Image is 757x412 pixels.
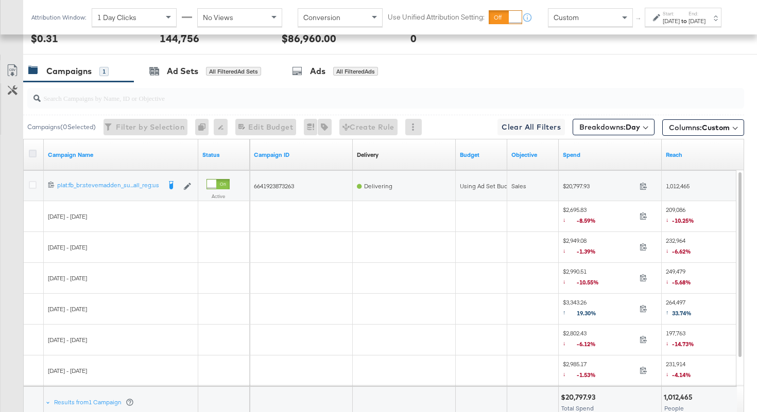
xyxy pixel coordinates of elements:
[672,278,691,286] span: -5.68%
[563,308,577,316] span: ↑
[680,17,689,25] strong: to
[663,17,680,25] div: [DATE]
[626,122,640,132] b: Day
[48,367,87,374] span: [DATE] - [DATE]
[666,237,691,258] span: 232,964
[577,217,604,224] span: -8.59%
[511,151,555,159] a: Your campaign's objective.
[97,13,136,22] span: 1 Day Clicks
[666,370,672,378] span: ↓
[666,216,672,223] span: ↓
[48,243,87,251] span: [DATE] - [DATE]
[48,336,87,344] span: [DATE] - [DATE]
[57,181,160,189] div: plat:fb_br:stevemadden_su...all_reg:us
[563,267,635,289] span: $2,990.51
[254,182,294,190] span: 6641923873263
[664,392,696,402] div: 1,012,465
[48,151,194,159] a: Your campaign name.
[46,65,92,77] div: Campaigns
[666,182,690,190] span: 1,012,465
[577,247,604,255] span: -1.39%
[410,31,417,46] div: 0
[364,182,392,190] span: Delivering
[561,404,594,412] span: Total Spend
[254,151,349,159] a: Your campaign ID.
[664,404,684,412] span: People
[48,212,87,220] span: [DATE] - [DATE]
[31,14,87,21] div: Attribution Window:
[672,247,691,255] span: -6.62%
[303,13,340,22] span: Conversion
[31,31,58,46] div: $0.31
[357,151,378,159] div: Delivery
[666,267,691,289] span: 249,479
[672,309,692,317] span: 33.74%
[310,65,325,77] div: Ads
[202,151,246,159] a: Shows the current state of your Ad Campaign.
[563,339,577,347] span: ↓
[573,119,655,135] button: Breakdowns:Day
[702,123,730,132] span: Custom
[563,360,635,381] span: $2,985.17
[460,182,517,190] div: Using Ad Set Budget
[666,246,672,254] span: ↓
[563,246,577,254] span: ↓
[460,151,503,159] a: The maximum amount you're willing to spend on your ads, on average each day or over the lifetime ...
[689,17,706,25] div: [DATE]
[666,339,672,347] span: ↓
[554,13,579,22] span: Custom
[497,119,565,135] button: Clear All Filters
[577,371,604,379] span: -1.53%
[577,278,607,286] span: -10.55%
[48,305,87,313] span: [DATE] - [DATE]
[195,119,214,135] div: 0
[282,31,336,46] div: $86,960.00
[48,274,87,282] span: [DATE] - [DATE]
[579,122,640,132] span: Breakdowns:
[563,151,658,159] a: The total amount spent to date.
[203,13,233,22] span: No Views
[577,309,604,317] span: 19.30%
[662,119,744,136] button: Columns:Custom
[666,360,691,381] span: 231,914
[41,84,680,104] input: Search Campaigns by Name, ID or Objective
[563,370,577,378] span: ↓
[563,277,577,285] span: ↓
[563,206,635,227] span: $2,695.83
[502,121,561,134] span: Clear All Filters
[634,17,644,21] span: ↑
[666,329,694,350] span: 197,763
[99,67,109,76] div: 1
[672,371,691,379] span: -4.14%
[577,340,604,348] span: -6.12%
[563,237,635,258] span: $2,949.08
[27,122,96,132] div: Campaigns ( 0 Selected)
[666,298,692,319] span: 264,497
[666,206,694,227] span: 209,086
[663,10,680,17] label: Start:
[160,31,199,46] div: 144,756
[57,181,160,191] a: plat:fb_br:stevemadden_su...all_reg:us
[563,329,635,350] span: $2,802.43
[563,298,635,319] span: $3,343.26
[666,308,672,316] span: ↑
[167,65,198,77] div: Ad Sets
[669,122,730,133] span: Columns:
[207,193,230,200] label: Active
[206,67,261,76] div: All Filtered Ad Sets
[672,340,694,348] span: -14.73%
[561,392,598,402] div: $20,797.93
[563,216,577,223] span: ↓
[689,10,706,17] label: End:
[357,151,378,159] a: Reflects the ability of your Ad Campaign to achieve delivery based on ad states, schedule and bud...
[666,277,672,285] span: ↓
[333,67,378,76] div: All Filtered Ads
[54,398,134,406] div: Results from 1 Campaign
[563,182,635,190] span: $20,797.93
[388,12,485,22] label: Use Unified Attribution Setting:
[672,217,694,224] span: -10.25%
[511,182,526,190] span: Sales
